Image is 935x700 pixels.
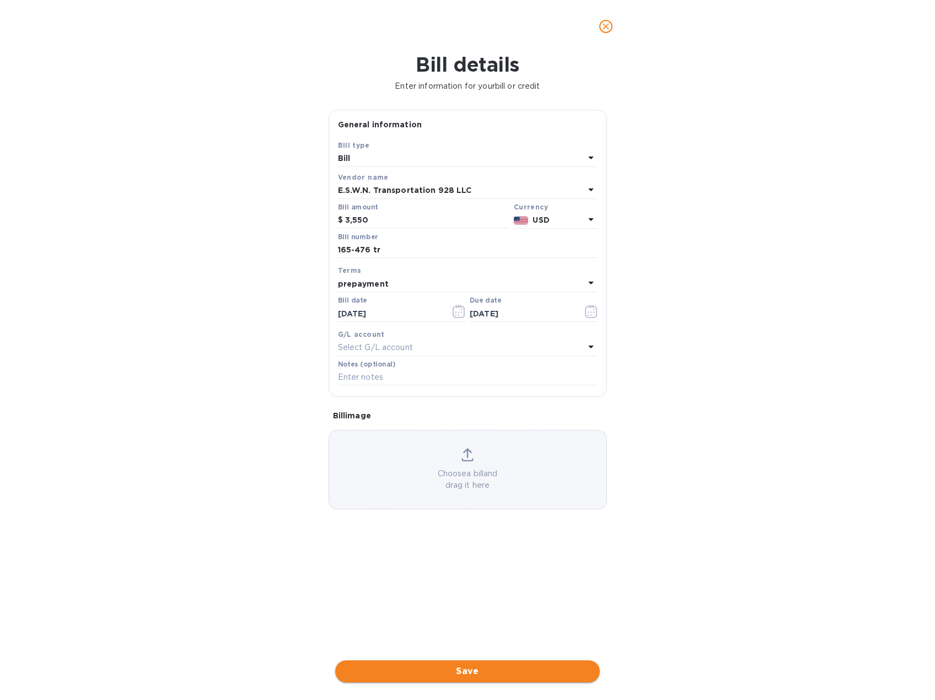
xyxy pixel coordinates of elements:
p: Bill image [333,410,603,421]
h1: Bill details [9,53,926,76]
label: Due date [470,298,501,304]
input: Enter notes [338,369,598,386]
label: Bill number [338,234,378,240]
button: Save [335,660,600,682]
img: USD [514,217,529,224]
div: $ [338,212,345,229]
span: Save [344,665,591,678]
input: Due date [470,305,574,322]
p: Select G/L account [338,342,413,353]
input: Enter bill number [338,242,598,259]
b: Bill [338,154,351,163]
b: General information [338,120,422,129]
b: Currency [514,203,548,211]
label: Bill amount [338,204,378,211]
label: Bill date [338,298,367,304]
b: Vendor name [338,173,389,181]
b: Terms [338,266,362,274]
b: Bill type [338,141,370,149]
button: close [593,13,619,40]
b: USD [533,216,549,224]
label: Notes (optional) [338,361,396,368]
b: G/L account [338,330,385,338]
p: Enter information for your bill or credit [9,80,926,92]
b: prepayment [338,279,389,288]
input: Select date [338,305,442,322]
b: E.S.W.N. Transportation 928 LLC [338,186,472,195]
input: $ Enter bill amount [345,212,509,229]
p: Choose a bill and drag it here [329,468,606,491]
